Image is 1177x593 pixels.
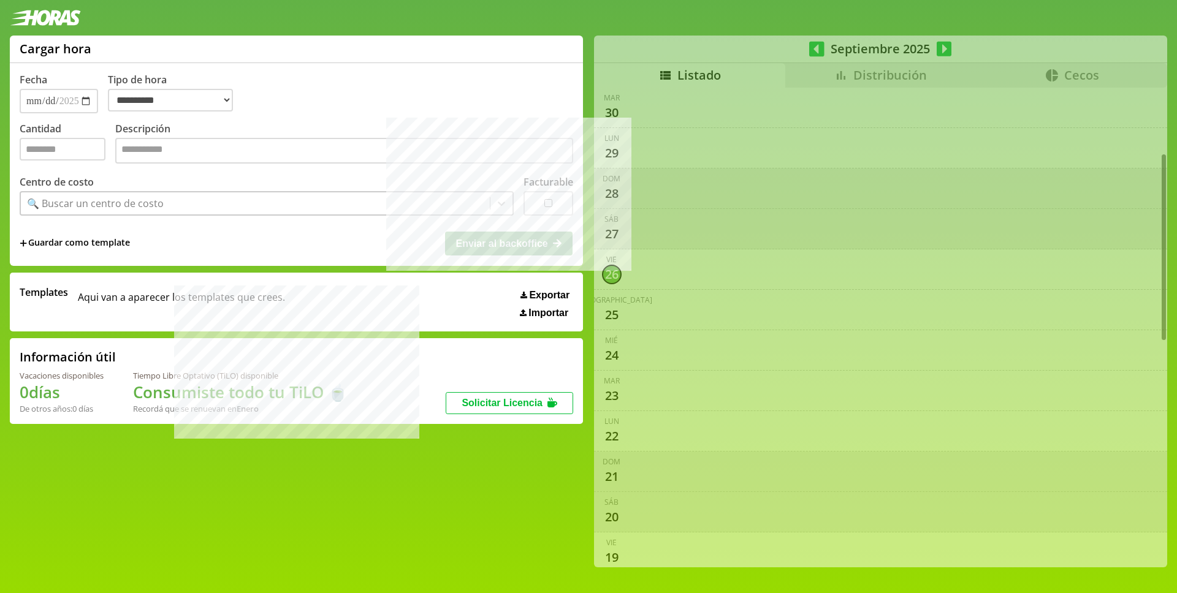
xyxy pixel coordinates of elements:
[20,175,94,189] label: Centro de costo
[10,10,81,26] img: logotipo
[20,403,104,414] div: De otros años: 0 días
[20,138,105,161] input: Cantidad
[20,236,27,250] span: +
[133,403,348,414] div: Recordá que se renuevan en
[20,349,116,365] h2: Información útil
[20,40,91,57] h1: Cargar hora
[27,197,164,210] div: 🔍 Buscar un centro de costo
[524,175,573,189] label: Facturable
[133,381,348,403] h1: Consumiste todo tu TiLO 🍵
[115,122,573,167] label: Descripción
[446,392,573,414] button: Solicitar Licencia
[115,138,573,164] textarea: Descripción
[20,73,47,86] label: Fecha
[20,122,115,167] label: Cantidad
[20,285,68,299] span: Templates
[108,89,233,111] select: Tipo de hora
[20,370,104,381] div: Vacaciones disponibles
[528,308,568,319] span: Importar
[462,398,543,408] span: Solicitar Licencia
[108,73,243,113] label: Tipo de hora
[529,290,569,301] span: Exportar
[78,285,285,319] span: Aqui van a aparecer los templates que crees.
[517,289,573,301] button: Exportar
[237,403,259,414] b: Enero
[20,381,104,403] h1: 0 días
[133,370,348,381] div: Tiempo Libre Optativo (TiLO) disponible
[20,236,130,250] span: +Guardar como template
